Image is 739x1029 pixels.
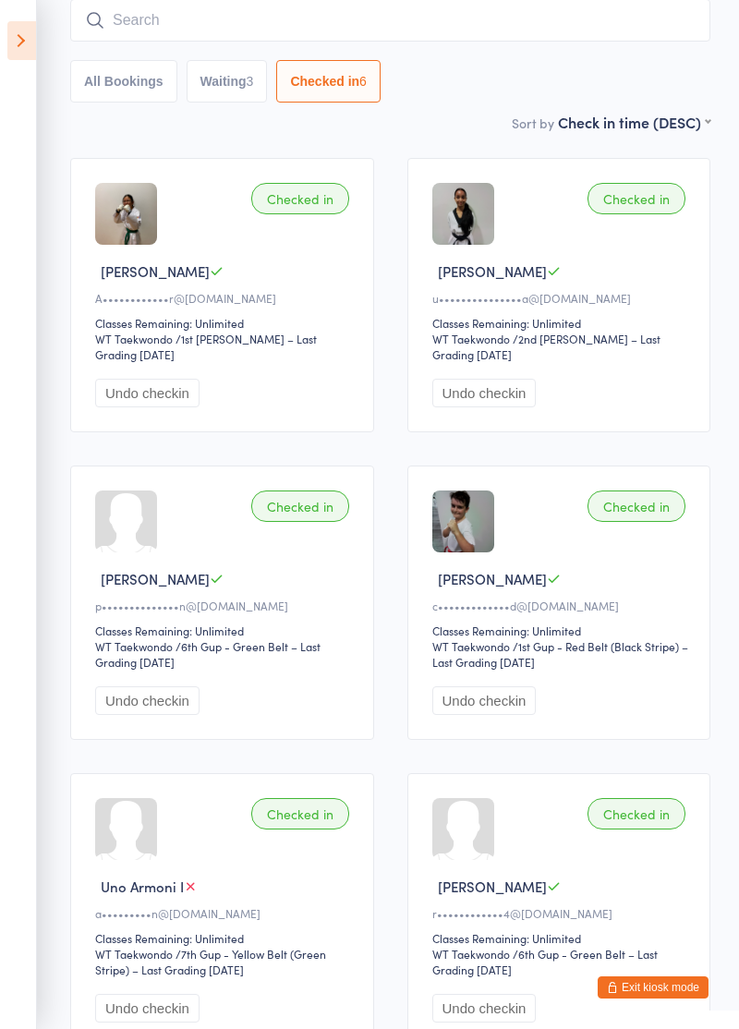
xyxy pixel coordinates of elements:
span: [PERSON_NAME] [438,877,547,896]
img: image1707910347.png [432,490,494,552]
div: Classes Remaining: Unlimited [432,623,692,638]
button: Waiting3 [187,60,268,103]
span: / 1st [PERSON_NAME] – Last Grading [DATE] [95,331,317,362]
button: Undo checkin [95,379,200,407]
span: [PERSON_NAME] [438,569,547,588]
div: WT Taekwondo [432,946,510,962]
button: Checked in6 [276,60,381,103]
button: Undo checkin [95,686,200,715]
div: WT Taekwondo [95,946,173,962]
div: WT Taekwondo [95,331,173,346]
button: Undo checkin [432,994,537,1023]
div: Checked in [588,183,685,214]
img: image1652795839.png [95,183,157,245]
div: Checked in [588,798,685,829]
div: 6 [359,74,367,89]
div: Check in time (DESC) [558,112,710,132]
div: Checked in [251,183,349,214]
div: c•••••••••••••d@[DOMAIN_NAME] [432,598,692,613]
div: u•••••••••••••••a@[DOMAIN_NAME] [432,290,692,306]
div: Classes Remaining: Unlimited [432,315,692,331]
div: WT Taekwondo [432,638,510,654]
button: All Bookings [70,60,177,103]
span: / 1st Gup - Red Belt (Black Stripe) – Last Grading [DATE] [432,638,688,670]
div: Classes Remaining: Unlimited [432,930,692,946]
span: [PERSON_NAME] [101,261,210,281]
label: Sort by [512,114,554,132]
span: / 7th Gup - Yellow Belt (Green Stripe) – Last Grading [DATE] [95,946,326,977]
div: a•••••••••n@[DOMAIN_NAME] [95,905,355,921]
span: / 6th Gup - Green Belt – Last Grading [DATE] [95,638,321,670]
div: Checked in [251,798,349,829]
span: / 2nd [PERSON_NAME] – Last Grading [DATE] [432,331,660,362]
div: Classes Remaining: Unlimited [95,623,355,638]
div: r••••••••••••4@[DOMAIN_NAME] [432,905,692,921]
div: Checked in [588,490,685,522]
button: Undo checkin [432,686,537,715]
span: / 6th Gup - Green Belt – Last Grading [DATE] [432,946,658,977]
span: [PERSON_NAME] [101,569,210,588]
button: Undo checkin [95,994,200,1023]
img: image1725448012.png [432,183,494,245]
div: Classes Remaining: Unlimited [95,315,355,331]
span: Uno Armoni I [101,877,184,896]
div: A••••••••••••r@[DOMAIN_NAME] [95,290,355,306]
div: WT Taekwondo [95,638,173,654]
div: WT Taekwondo [432,331,510,346]
div: Classes Remaining: Unlimited [95,930,355,946]
button: Undo checkin [432,379,537,407]
div: Checked in [251,490,349,522]
button: Exit kiosk mode [598,976,709,999]
div: 3 [247,74,254,89]
div: p••••••••••••••n@[DOMAIN_NAME] [95,598,355,613]
span: [PERSON_NAME] [438,261,547,281]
